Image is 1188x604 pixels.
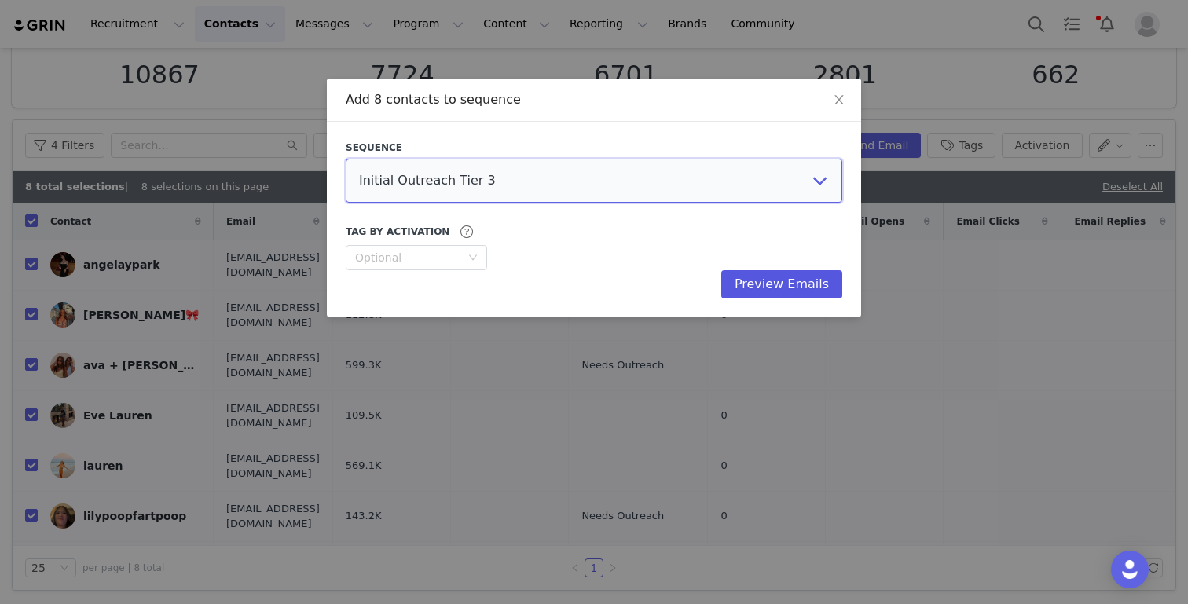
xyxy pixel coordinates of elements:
div: Optional [355,250,460,265]
i: icon: down [468,253,478,264]
div: Open Intercom Messenger [1111,551,1149,588]
span: Sequence [346,141,402,155]
select: Select Sequence [346,159,842,203]
i: icon: close [833,93,845,106]
div: Add 8 contacts to sequence [346,91,842,108]
button: Close [817,79,861,123]
span: Tag by Activation [346,225,449,239]
button: Preview Emails [721,270,842,298]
